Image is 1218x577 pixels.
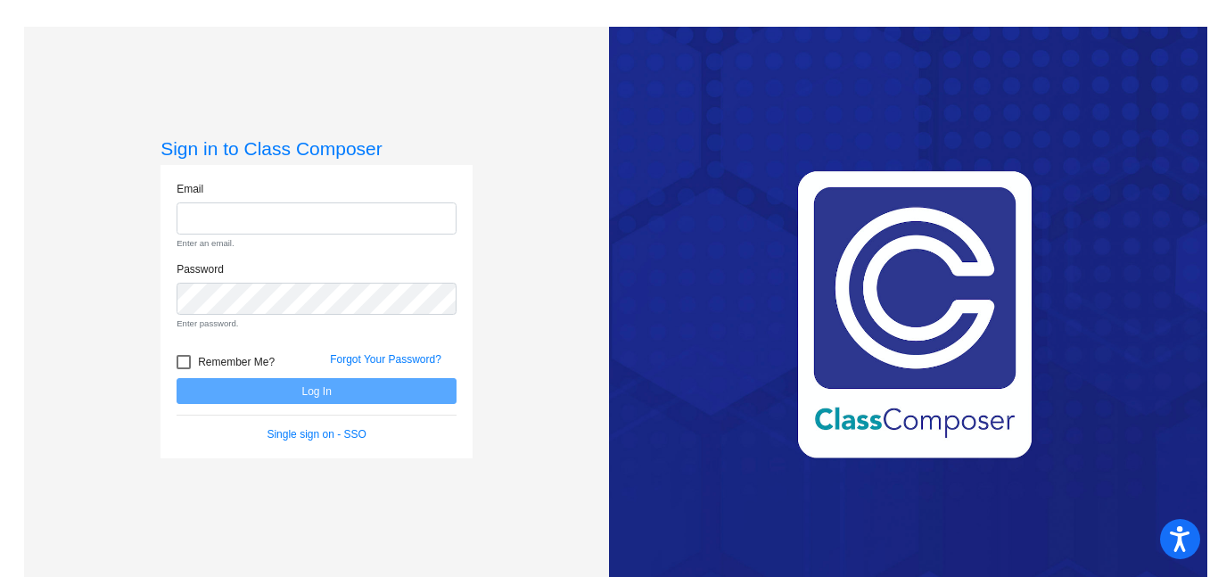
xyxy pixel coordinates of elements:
[330,353,441,366] a: Forgot Your Password?
[177,261,224,277] label: Password
[177,181,203,197] label: Email
[267,428,366,441] a: Single sign on - SSO
[177,378,457,404] button: Log In
[198,351,275,373] span: Remember Me?
[177,317,457,330] small: Enter password.
[160,137,473,160] h3: Sign in to Class Composer
[177,237,457,250] small: Enter an email.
